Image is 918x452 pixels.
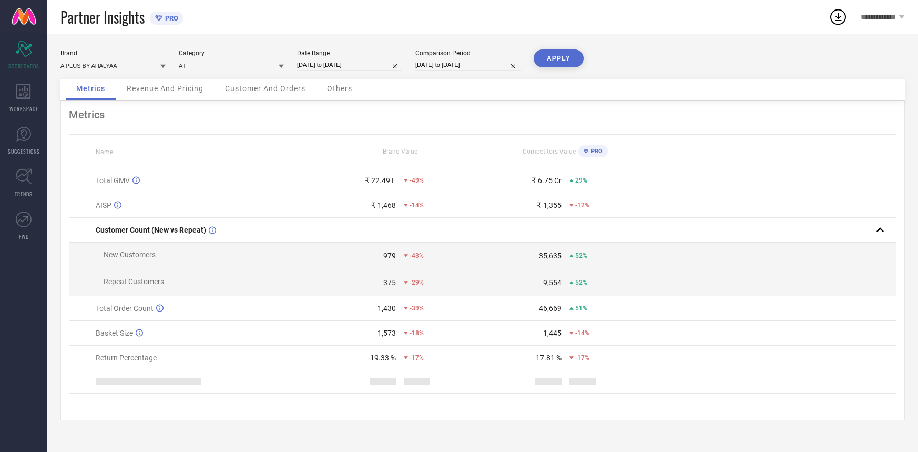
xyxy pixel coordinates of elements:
span: PRO [162,14,178,22]
span: Customer And Orders [225,84,305,93]
span: -18% [410,329,424,337]
input: Select comparison period [415,59,521,71]
div: Category [179,49,284,57]
span: Competitors Value [523,148,576,155]
div: ₹ 1,355 [537,201,562,209]
span: -14% [410,202,424,209]
span: Revenue And Pricing [127,84,203,93]
span: Brand Value [383,148,417,155]
span: TRENDS [15,190,33,198]
span: SCORECARDS [8,62,39,70]
div: 1,430 [378,304,396,313]
span: New Customers [104,250,156,259]
div: 19.33 % [370,354,396,362]
span: -43% [410,252,424,259]
span: -49% [410,177,424,184]
span: -14% [575,329,589,337]
div: Date Range [297,49,402,57]
span: FWD [19,233,29,240]
div: 9,554 [543,278,562,287]
span: Partner Insights [60,6,145,28]
span: -39% [410,305,424,312]
span: -29% [410,279,424,286]
span: 52% [575,252,587,259]
div: ₹ 22.49 L [365,176,396,185]
span: -12% [575,202,589,209]
span: -17% [575,354,589,361]
span: SUGGESTIONS [8,147,40,155]
button: APPLY [534,49,584,67]
span: -17% [410,354,424,361]
div: Brand [60,49,166,57]
span: PRO [588,148,603,155]
span: Total Order Count [96,304,154,313]
span: Basket Size [96,329,133,337]
span: Return Percentage [96,354,157,362]
span: Repeat Customers [104,277,164,286]
div: 1,573 [378,329,396,337]
span: Total GMV [96,176,130,185]
span: 29% [575,177,587,184]
div: Open download list [829,7,848,26]
span: WORKSPACE [9,105,38,113]
div: ₹ 6.75 Cr [532,176,562,185]
span: 52% [575,279,587,286]
div: 35,635 [539,252,562,260]
span: Name [96,148,113,156]
div: ₹ 1,468 [371,201,396,209]
span: 51% [575,305,587,312]
div: 17.81 % [536,354,562,362]
span: Others [327,84,352,93]
input: Select date range [297,59,402,71]
span: AISP [96,201,111,209]
div: 375 [383,278,396,287]
div: 1,445 [543,329,562,337]
div: 46,669 [539,304,562,313]
div: Metrics [69,108,896,121]
div: 979 [383,252,396,260]
div: Comparison Period [415,49,521,57]
span: Customer Count (New vs Repeat) [96,226,206,234]
span: Metrics [76,84,105,93]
